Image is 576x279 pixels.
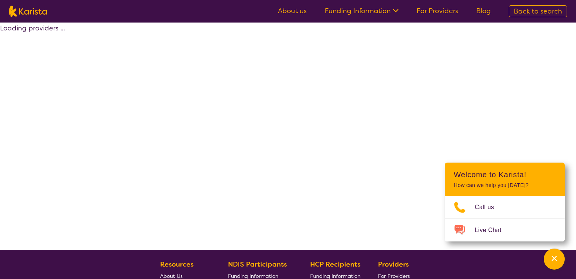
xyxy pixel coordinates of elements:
[544,249,565,270] button: Channel Menu
[454,182,556,189] p: How can we help you [DATE]?
[445,163,565,241] div: Channel Menu
[417,6,458,15] a: For Providers
[325,6,399,15] a: Funding Information
[476,6,491,15] a: Blog
[445,196,565,241] ul: Choose channel
[9,6,47,17] img: Karista logo
[228,260,287,269] b: NDIS Participants
[475,225,510,236] span: Live Chat
[509,5,567,17] a: Back to search
[475,202,503,213] span: Call us
[514,7,562,16] span: Back to search
[278,6,307,15] a: About us
[454,170,556,179] h2: Welcome to Karista!
[160,260,193,269] b: Resources
[378,260,409,269] b: Providers
[310,260,360,269] b: HCP Recipients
